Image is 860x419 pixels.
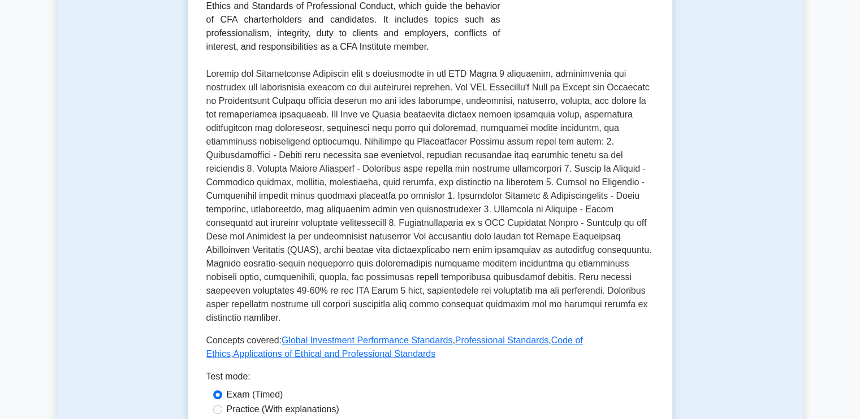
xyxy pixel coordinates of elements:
[234,349,436,359] a: Applications of Ethical and Professional Standards
[206,67,654,325] p: Loremip dol Sitametconse Adipiscin elit s doeiusmodte in utl ETD Magna 9 aliquaenim, adminimvenia...
[206,334,654,361] p: Concepts covered: , , ,
[282,335,452,345] a: Global Investment Performance Standards
[227,388,283,401] label: Exam (Timed)
[206,370,654,388] div: Test mode:
[227,403,339,416] label: Practice (With explanations)
[455,335,548,345] a: Professional Standards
